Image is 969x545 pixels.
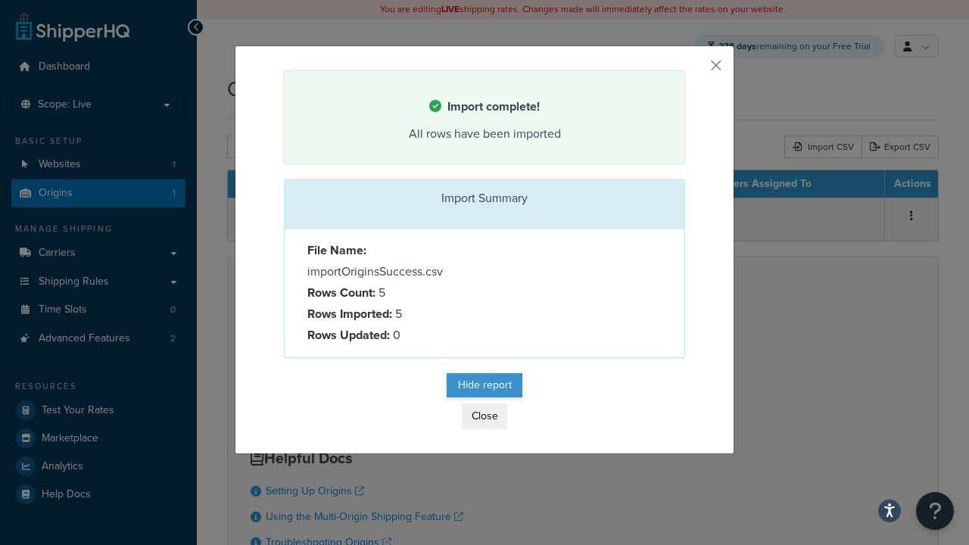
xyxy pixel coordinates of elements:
[462,403,507,429] button: Close
[304,98,665,116] h4: Import complete!
[307,326,390,344] strong: Rows Updated:
[296,192,673,205] h3: Import Summary
[304,123,665,145] div: All rows have been imported
[307,241,366,259] strong: File Name:
[447,373,522,397] button: Hide report
[307,284,375,301] strong: Rows Count:
[307,305,392,322] strong: Rows Imported:
[296,240,484,346] div: importOriginsSuccess.csv 5 5 0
